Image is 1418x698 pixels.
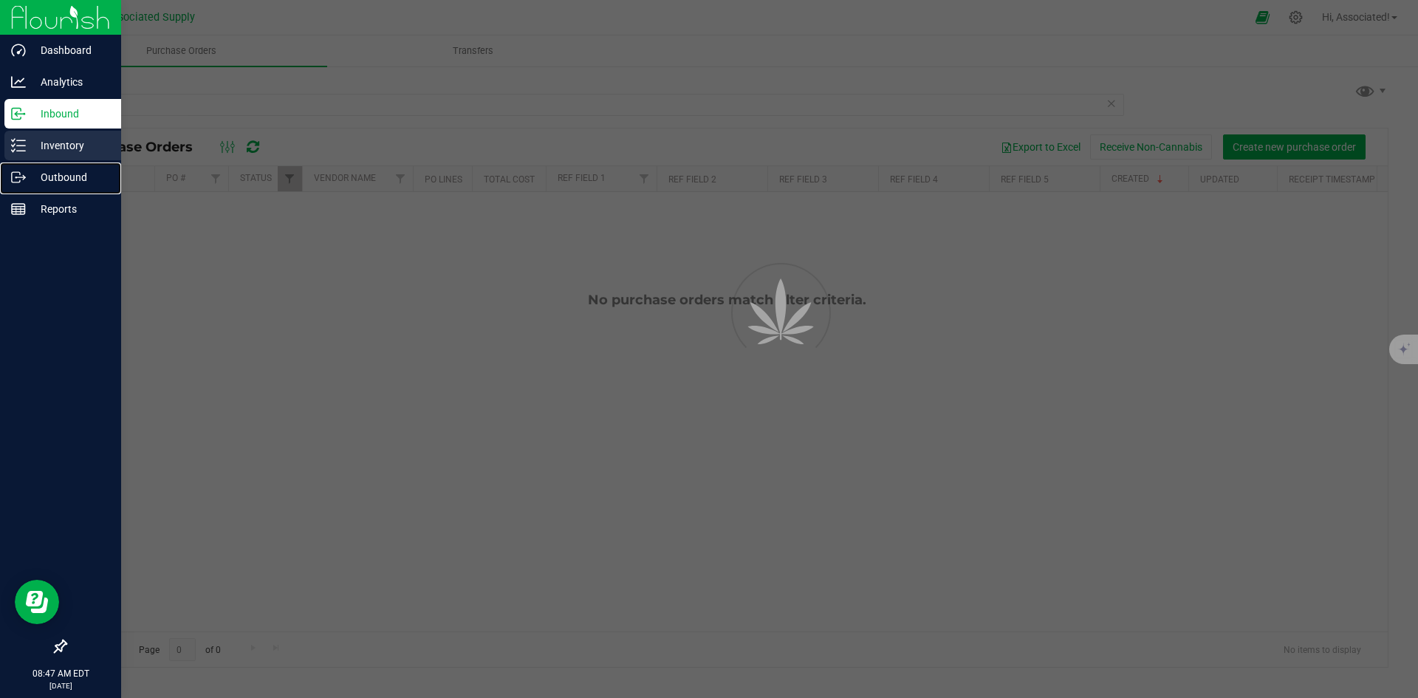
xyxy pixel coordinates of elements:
[26,168,114,186] p: Outbound
[11,75,26,89] inline-svg: Analytics
[11,43,26,58] inline-svg: Dashboard
[26,41,114,59] p: Dashboard
[11,170,26,185] inline-svg: Outbound
[26,105,114,123] p: Inbound
[7,680,114,691] p: [DATE]
[7,667,114,680] p: 08:47 AM EDT
[11,138,26,153] inline-svg: Inventory
[26,200,114,218] p: Reports
[15,580,59,624] iframe: Resource center
[11,106,26,121] inline-svg: Inbound
[26,73,114,91] p: Analytics
[11,202,26,216] inline-svg: Reports
[26,137,114,154] p: Inventory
